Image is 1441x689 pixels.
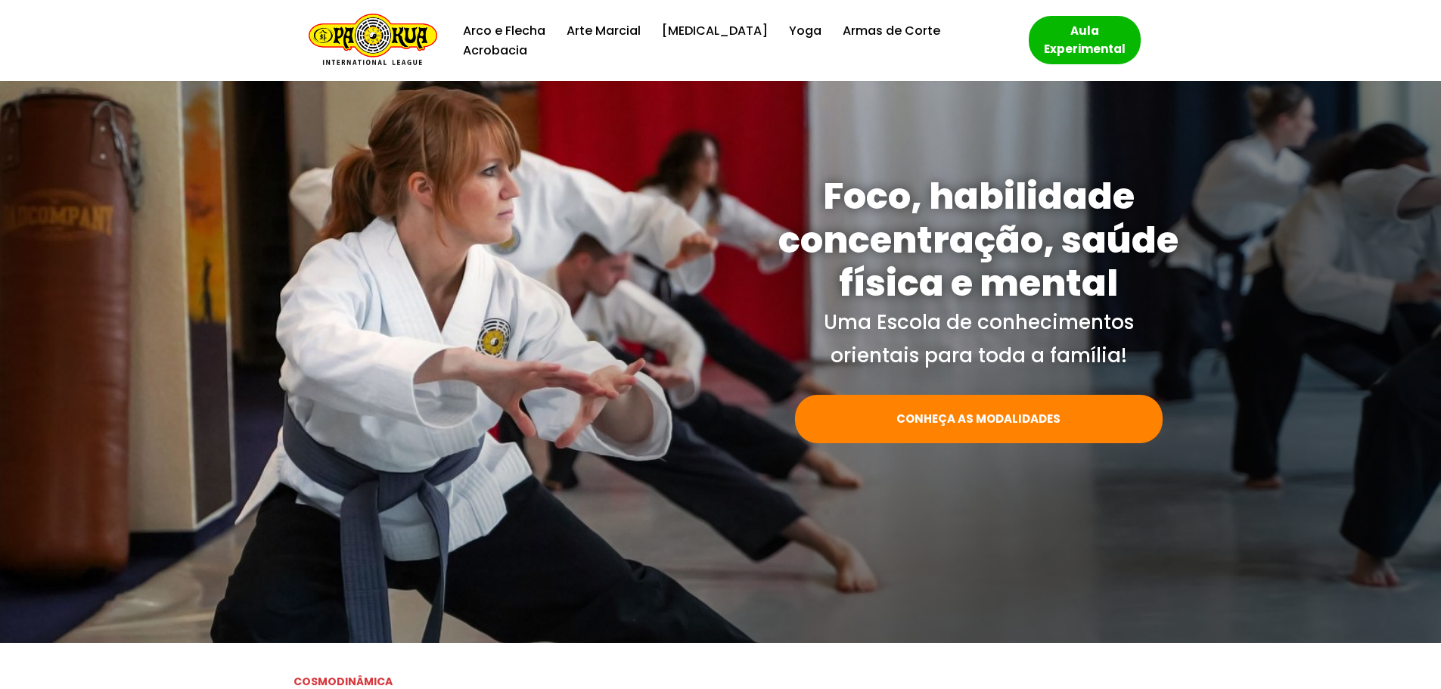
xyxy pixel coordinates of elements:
a: Yoga [789,20,821,41]
a: Armas de Corte [843,20,940,41]
a: Escola de Conhecimentos Orientais Pa-Kua Uma escola para toda família [301,14,437,67]
a: [MEDICAL_DATA] [662,20,768,41]
a: CONHEÇA AS MODALIDADES [795,395,1163,443]
h1: Foco, habilidade concentração, saúde física e mental [733,175,1225,306]
p: Uma Escola de conhecimentos orientais para toda a família! [733,306,1225,372]
strong: COSMODINÂMICA [293,674,393,689]
a: Aula Experimental [1029,16,1141,64]
a: Acrobacia [463,40,527,61]
a: Arte Marcial [567,20,641,41]
div: Menu primário [460,20,1006,61]
a: Arco e Flecha [463,20,545,41]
